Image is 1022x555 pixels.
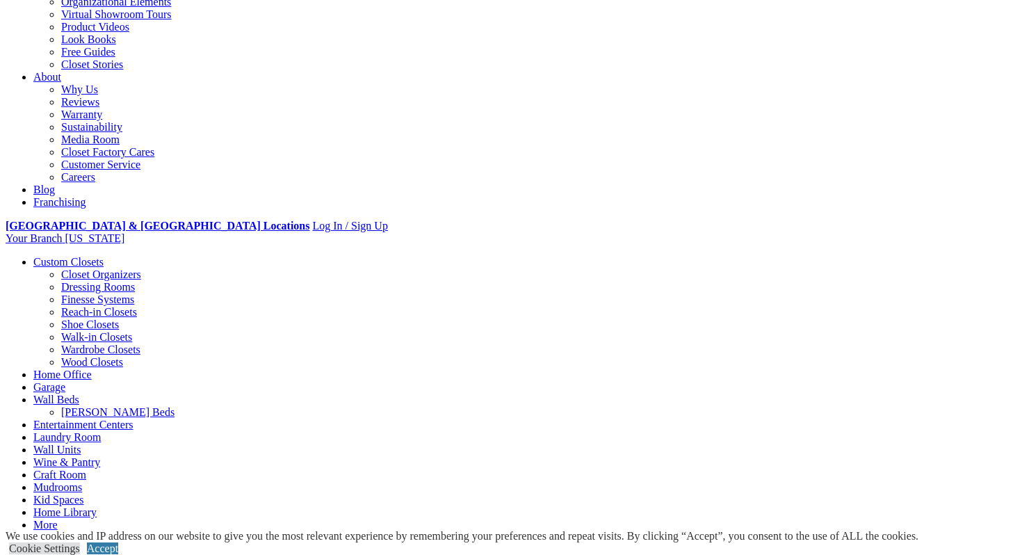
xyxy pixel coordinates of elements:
a: Closet Organizers [61,268,141,280]
a: Reach-in Closets [61,306,137,318]
a: Look Books [61,33,116,45]
a: Log In / Sign Up [312,220,387,232]
a: Free Guides [61,46,115,58]
a: Mudrooms [33,481,82,493]
a: Sustainability [61,121,122,133]
a: Careers [61,171,95,183]
a: Blog [33,184,55,195]
a: Wall Units [33,444,81,456]
a: Home Office [33,369,92,380]
a: Cookie Settings [9,542,80,554]
a: About [33,71,61,83]
a: Laundry Room [33,431,101,443]
a: Wood Closets [61,356,123,368]
a: More menu text will display only on big screen [33,519,58,531]
a: Product Videos [61,21,129,33]
a: Entertainment Centers [33,419,133,431]
a: Kid Spaces [33,494,83,506]
a: Home Library [33,506,97,518]
span: Your Branch [6,232,62,244]
a: Dressing Rooms [61,281,135,293]
a: Shoe Closets [61,319,119,330]
a: Wine & Pantry [33,456,100,468]
a: [GEOGRAPHIC_DATA] & [GEOGRAPHIC_DATA] Locations [6,220,309,232]
a: Why Us [61,83,98,95]
span: [US_STATE] [65,232,124,244]
a: Wardrobe Closets [61,344,140,355]
a: Accept [87,542,118,554]
a: Franchising [33,196,86,208]
a: Garage [33,381,65,393]
a: Walk-in Closets [61,331,132,343]
a: Media Room [61,134,120,145]
a: Finesse Systems [61,293,134,305]
a: Reviews [61,96,99,108]
a: Warranty [61,108,102,120]
div: We use cookies and IP address on our website to give you the most relevant experience by remember... [6,530,918,542]
a: Craft Room [33,469,86,481]
a: Custom Closets [33,256,104,268]
a: [PERSON_NAME] Beds [61,406,175,418]
a: Your Branch [US_STATE] [6,232,124,244]
a: Closet Stories [61,58,123,70]
a: Wall Beds [33,394,79,405]
a: Virtual Showroom Tours [61,8,172,20]
a: Customer Service [61,159,140,170]
a: Closet Factory Cares [61,146,154,158]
